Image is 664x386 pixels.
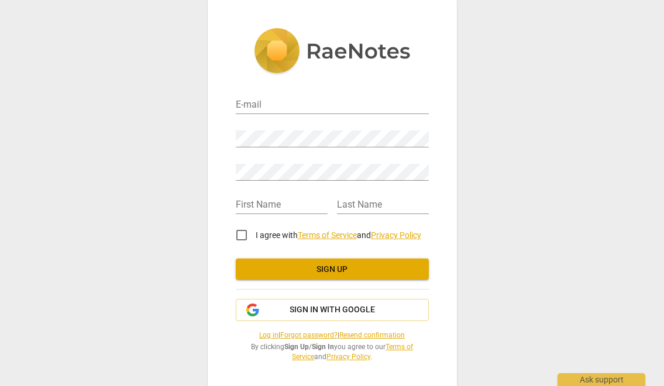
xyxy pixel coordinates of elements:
span: Sign in with Google [290,304,375,316]
b: Sign Up [284,343,309,351]
span: By clicking / you agree to our and . [236,342,429,361]
span: Sign up [245,264,419,275]
b: Sign In [312,343,334,351]
span: | | [236,330,429,340]
a: Privacy Policy [326,353,370,361]
button: Sign in with Google [236,299,429,321]
a: Privacy Policy [371,230,421,240]
span: I agree with and [256,230,421,240]
img: 5ac2273c67554f335776073100b6d88f.svg [254,28,411,76]
a: Log in [259,331,278,339]
a: Terms of Service [292,343,413,361]
div: Ask support [558,373,645,386]
a: Resend confirmation [339,331,405,339]
a: Terms of Service [298,230,357,240]
button: Sign up [236,259,429,280]
a: Forgot password? [280,331,338,339]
